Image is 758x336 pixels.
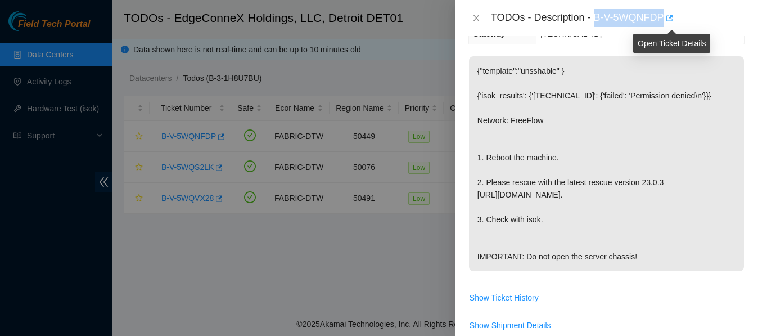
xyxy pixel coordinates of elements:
span: Show Shipment Details [470,319,551,331]
button: Show Ticket History [469,289,539,307]
button: Close [468,13,484,24]
button: Show Shipment Details [469,316,552,334]
div: Open Ticket Details [633,34,710,53]
div: TODOs - Description - B-V-5WQNFDP [491,9,745,27]
span: close [472,14,481,23]
p: {"template":"unsshable" } {'isok_results': {'[TECHNICAL_ID]': {'failed': 'Permission denied\n'}}}... [469,56,744,271]
span: Show Ticket History [470,292,539,304]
